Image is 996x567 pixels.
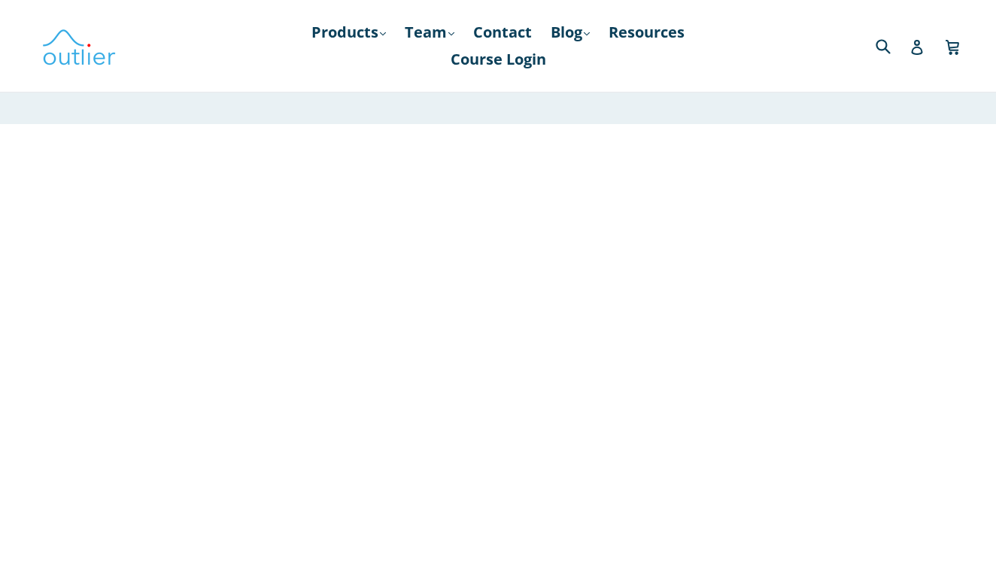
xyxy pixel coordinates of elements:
[872,30,913,61] input: Search
[443,46,554,73] a: Course Login
[601,19,692,46] a: Resources
[543,19,597,46] a: Blog
[304,19,393,46] a: Products
[41,24,117,68] img: Outlier Linguistics
[397,19,462,46] a: Team
[466,19,539,46] a: Contact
